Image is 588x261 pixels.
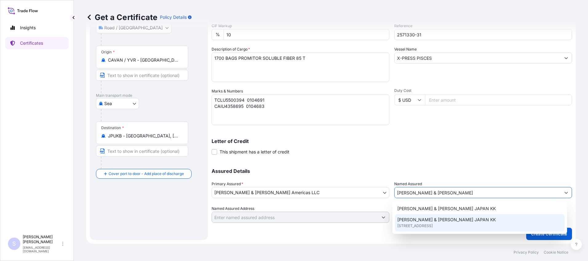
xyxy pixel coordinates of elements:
[101,125,124,130] div: Destination
[395,203,565,231] div: Suggestions
[96,93,202,98] p: Main transport mode
[160,14,187,20] p: Policy Details
[514,250,539,255] p: Privacy Policy
[378,212,389,223] button: Show suggestions
[109,171,184,177] span: Cover port to door - Add place of discharge
[212,139,572,144] p: Letter of Credit
[531,231,567,237] p: Create Certificate
[20,40,43,46] p: Certificates
[397,206,496,212] span: [PERSON_NAME] & [PERSON_NAME] JAPAN KK
[224,29,389,40] input: Enter percentage between 0 and 10%
[544,250,568,255] p: Cookie Notice
[96,70,188,81] input: Text to appear on certificate
[96,145,188,157] input: Text to appear on certificate
[394,88,572,93] span: Duty Cost
[212,212,378,223] input: Named Assured Address
[394,29,572,40] input: Enter booking reference
[108,57,181,63] input: Origin
[212,169,572,173] p: Assured Details
[212,88,243,94] label: Marks & Numbers
[394,181,422,187] label: Named Assured
[96,98,139,109] button: Select transport
[425,94,572,105] input: Enter amount
[220,149,289,155] span: This shipment has a letter of credit
[397,217,496,223] span: [PERSON_NAME] & [PERSON_NAME] JAPAN KK
[394,46,417,52] label: Vessel Name
[397,223,433,229] span: [STREET_ADDRESS]
[23,246,61,253] p: [EMAIL_ADDRESS][DOMAIN_NAME]
[104,100,112,107] span: Sea
[12,241,16,247] span: S
[561,52,572,63] button: Show suggestions
[20,25,36,31] p: Insights
[212,181,243,187] span: Primary Assured
[212,46,250,52] label: Description of Cargo
[108,133,181,139] input: Destination
[86,12,157,22] p: Get a Certificate
[395,52,561,63] input: Type to search vessel name or IMO
[561,187,572,198] button: Show suggestions
[23,234,61,244] p: [PERSON_NAME] [PERSON_NAME]
[101,50,115,55] div: Origin
[395,187,561,198] input: Assured Name
[212,29,224,40] div: %
[214,190,320,196] span: [PERSON_NAME] & [PERSON_NAME] Americas LLC
[212,206,254,212] label: Named Assured Address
